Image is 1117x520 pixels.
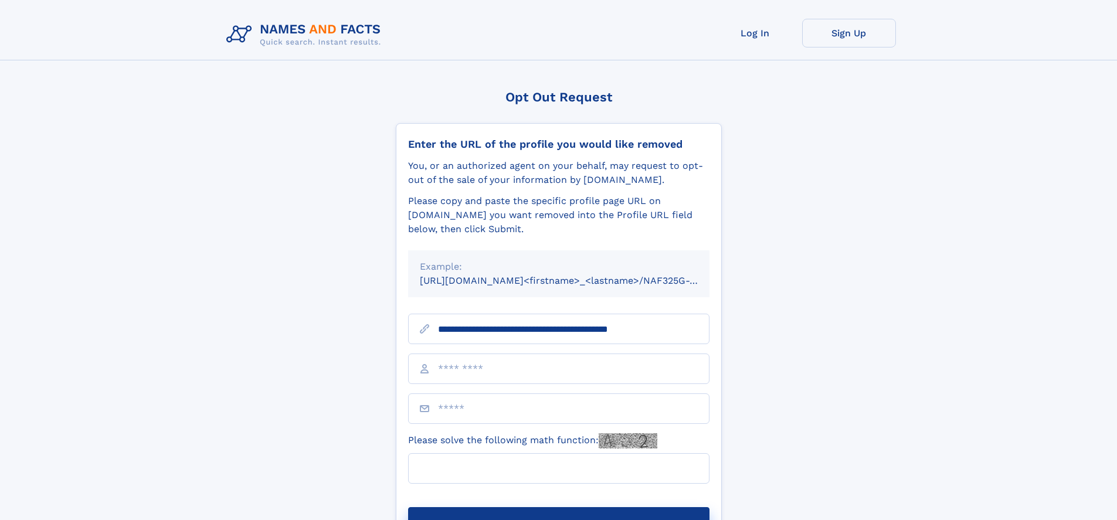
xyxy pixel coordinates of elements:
div: You, or an authorized agent on your behalf, may request to opt-out of the sale of your informatio... [408,159,709,187]
small: [URL][DOMAIN_NAME]<firstname>_<lastname>/NAF325G-xxxxxxxx [420,275,732,286]
label: Please solve the following math function: [408,433,657,448]
a: Log In [708,19,802,47]
div: Opt Out Request [396,90,722,104]
div: Enter the URL of the profile you would like removed [408,138,709,151]
img: Logo Names and Facts [222,19,391,50]
div: Please copy and paste the specific profile page URL on [DOMAIN_NAME] you want removed into the Pr... [408,194,709,236]
a: Sign Up [802,19,896,47]
div: Example: [420,260,698,274]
